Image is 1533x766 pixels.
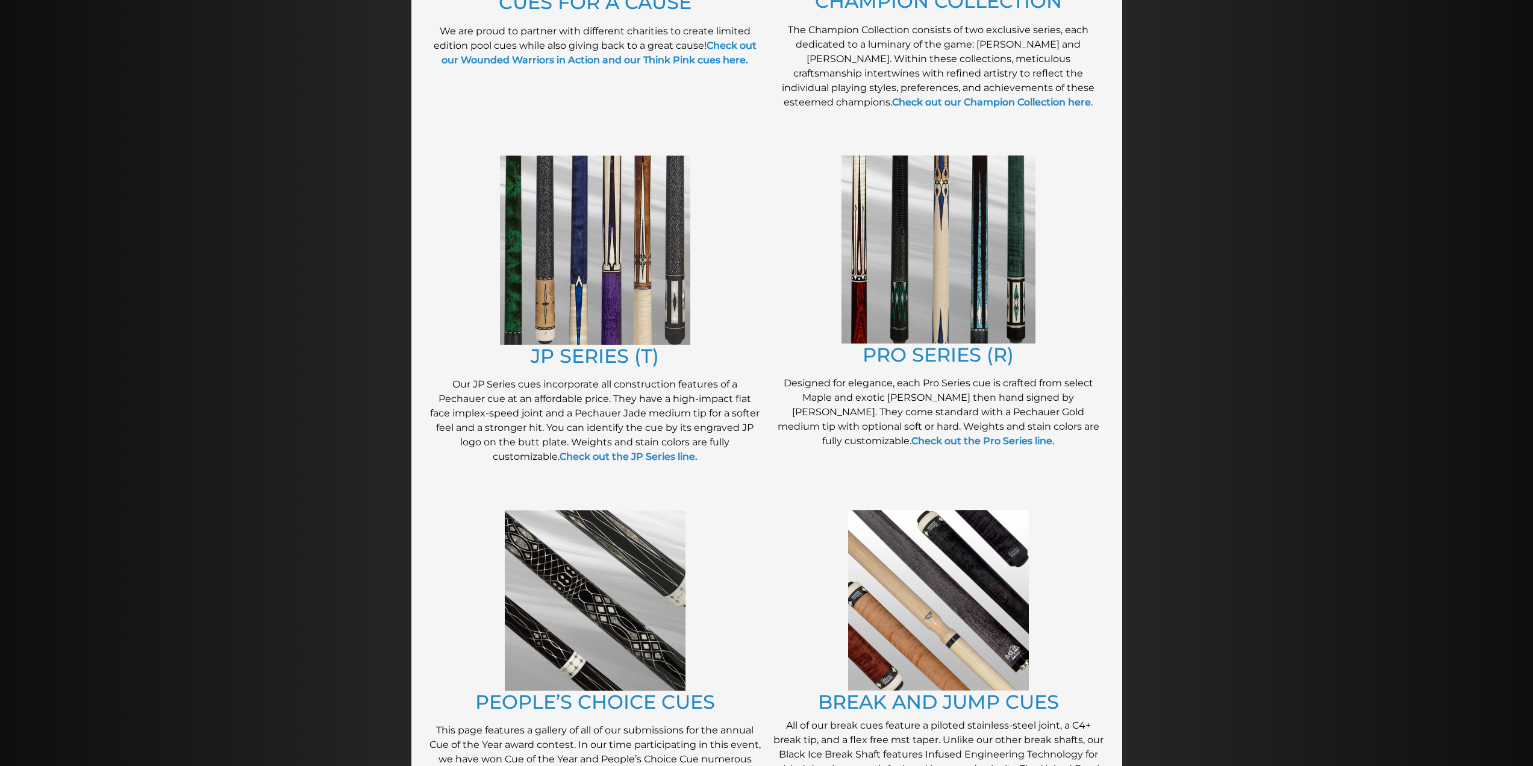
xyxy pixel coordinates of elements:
[892,96,1091,108] a: Check out our Champion Collection here
[429,377,761,464] p: Our JP Series cues incorporate all construction features of a Pechauer cue at an affordable price...
[773,23,1104,110] p: The Champion Collection consists of two exclusive series, each dedicated to a luminary of the gam...
[863,343,1014,366] a: PRO SERIES (R)
[773,376,1104,448] p: Designed for elegance, each Pro Series cue is crafted from select Maple and exotic [PERSON_NAME] ...
[911,435,1055,447] a: Check out the Pro Series line.
[429,24,761,67] p: We are proud to partner with different charities to create limited edition pool cues while also g...
[442,40,757,66] a: Check out our Wounded Warriors in Action and our Think Pink cues here.
[475,690,715,714] a: PEOPLE’S CHOICE CUES
[560,451,698,462] a: Check out the JP Series line.
[818,690,1059,714] a: BREAK AND JUMP CUES
[531,344,659,368] a: JP SERIES (T)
